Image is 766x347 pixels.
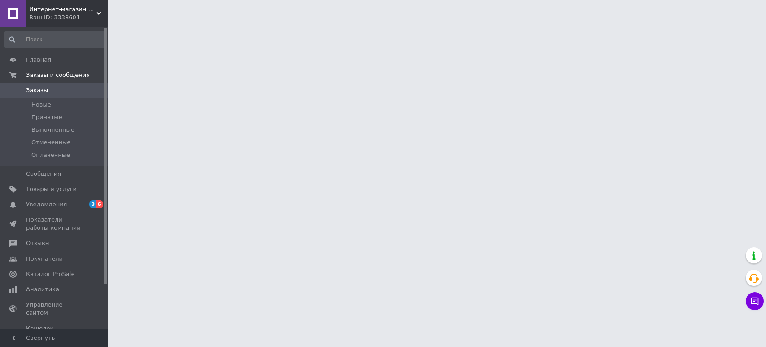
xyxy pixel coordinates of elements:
span: Заказы [26,86,48,94]
span: Новые [31,101,51,109]
span: Главная [26,56,51,64]
input: Поиск [4,31,105,48]
span: Покупатели [26,255,63,263]
span: Отмененные [31,138,70,147]
span: Оплаченные [31,151,70,159]
span: Показатели работы компании [26,216,83,232]
span: Товары и услуги [26,185,77,193]
span: Кошелек компании [26,325,83,341]
span: 3 [89,200,96,208]
span: Отзывы [26,239,50,247]
span: Каталог ProSale [26,270,74,278]
span: 6 [96,200,103,208]
span: Аналитика [26,285,59,294]
span: Принятые [31,113,62,121]
span: Уведомления [26,200,67,209]
span: Интернет-магазин "Happy World" [29,5,96,13]
span: Сообщения [26,170,61,178]
span: Заказы и сообщения [26,71,90,79]
div: Ваш ID: 3338601 [29,13,108,22]
span: Управление сайтом [26,301,83,317]
button: Чат с покупателем [746,292,764,310]
span: Выполненные [31,126,74,134]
